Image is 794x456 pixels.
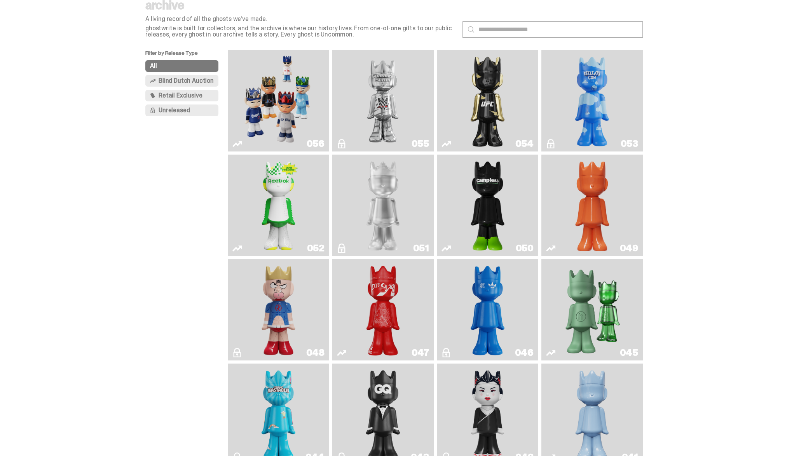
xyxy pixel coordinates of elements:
div: 055 [412,139,429,148]
span: All [150,63,157,69]
a: Court Victory [232,158,325,253]
p: A living record of all the ghosts we've made. [145,16,456,22]
a: Game Face (2025) [232,53,325,148]
div: 048 [306,348,325,357]
img: Skip [363,262,404,357]
span: Blind Dutch Auction [159,78,214,84]
a: Present [546,262,638,357]
img: Ruby [467,53,508,148]
img: Game Face (2025) [240,53,316,148]
button: Blind Dutch Auction [145,75,218,87]
div: 046 [515,348,534,357]
div: 047 [412,348,429,357]
img: I Was There SummerSlam [345,53,421,148]
button: Retail Exclusive [145,90,218,101]
div: 052 [307,244,325,253]
a: Ruby [441,53,534,148]
div: 050 [516,244,534,253]
img: ComplexCon HK [467,262,508,357]
div: 051 [413,244,429,253]
div: 056 [307,139,325,148]
img: Kinnikuman [258,262,299,357]
img: ghooooost [572,53,613,148]
a: ghooooost [546,53,638,148]
img: Schrödinger's ghost: Orange Vibe [572,158,613,253]
img: LLLoyalty [363,158,404,253]
a: Kinnikuman [232,262,325,357]
a: I Was There SummerSlam [337,53,429,148]
button: Unreleased [145,104,218,116]
div: 054 [515,139,534,148]
img: Campless [467,158,508,253]
a: Skip [337,262,429,357]
div: 045 [620,348,638,357]
a: ComplexCon HK [441,262,534,357]
a: LLLoyalty [337,158,429,253]
img: Court Victory [258,158,299,253]
a: Campless [441,158,534,253]
img: Present [559,262,625,357]
a: Schrödinger's ghost: Orange Vibe [546,158,638,253]
p: Filter by Release Type [145,50,228,60]
div: 053 [621,139,638,148]
p: ghostwrite is built for collectors, and the archive is where our history lives. From one-of-one g... [145,25,456,38]
span: Retail Exclusive [159,92,202,99]
button: All [145,60,218,72]
div: 049 [620,244,638,253]
span: Unreleased [159,107,190,113]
